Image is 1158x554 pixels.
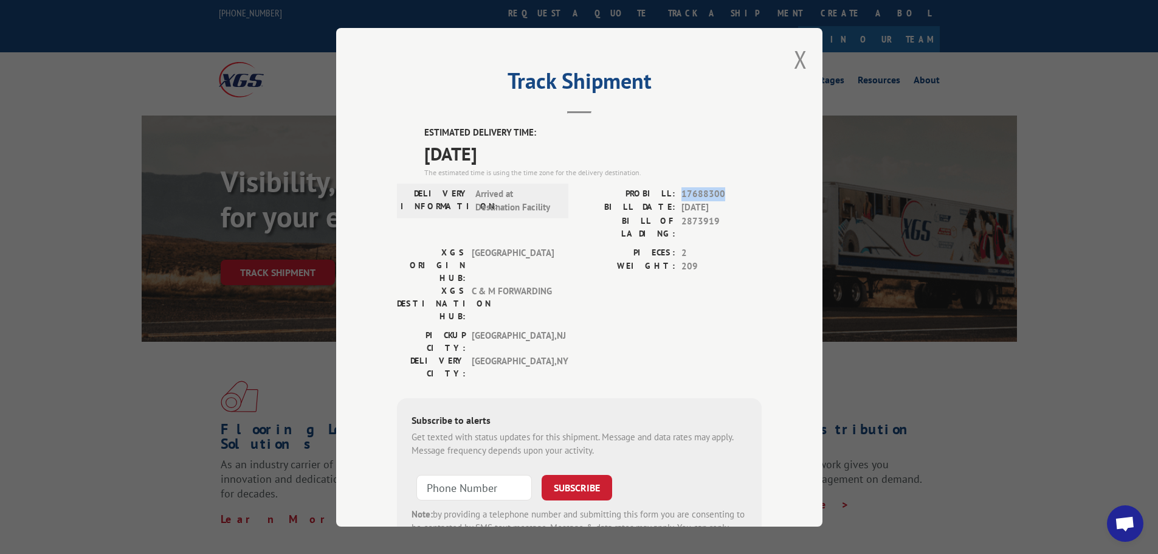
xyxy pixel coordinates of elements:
input: Phone Number [416,474,532,500]
div: by providing a telephone number and submitting this form you are consenting to be contacted by SM... [412,507,747,549]
span: 209 [681,260,762,274]
button: Close modal [794,43,807,75]
span: [GEOGRAPHIC_DATA] , NJ [472,328,554,354]
label: XGS DESTINATION HUB: [397,284,466,322]
span: C & M FORWARDING [472,284,554,322]
label: BILL DATE: [579,201,675,215]
span: 2873919 [681,214,762,240]
label: ESTIMATED DELIVERY TIME: [424,126,762,140]
span: [GEOGRAPHIC_DATA] , NY [472,354,554,379]
label: PICKUP CITY: [397,328,466,354]
strong: Note: [412,508,433,519]
span: [DATE] [424,139,762,167]
label: DELIVERY CITY: [397,354,466,379]
label: XGS ORIGIN HUB: [397,246,466,284]
label: WEIGHT: [579,260,675,274]
span: Arrived at Destination Facility [475,187,557,214]
button: SUBSCRIBE [542,474,612,500]
span: 17688300 [681,187,762,201]
span: [GEOGRAPHIC_DATA] [472,246,554,284]
span: [DATE] [681,201,762,215]
label: BILL OF LADING: [579,214,675,240]
label: DELIVERY INFORMATION: [401,187,469,214]
div: Get texted with status updates for this shipment. Message and data rates may apply. Message frequ... [412,430,747,457]
label: PROBILL: [579,187,675,201]
label: PIECES: [579,246,675,260]
div: The estimated time is using the time zone for the delivery destination. [424,167,762,178]
div: Subscribe to alerts [412,412,747,430]
span: 2 [681,246,762,260]
h2: Track Shipment [397,72,762,95]
div: Open chat [1107,505,1143,542]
